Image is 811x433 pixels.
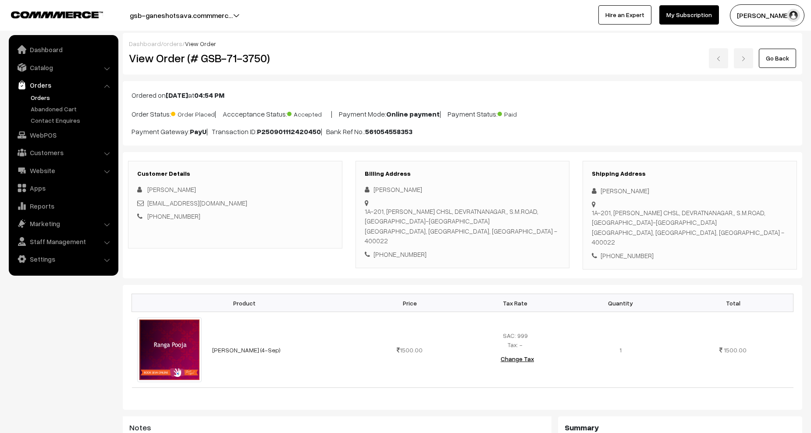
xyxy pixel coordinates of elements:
a: Catalog [11,60,115,75]
div: / / [129,39,796,48]
a: [PHONE_NUMBER] [147,212,200,220]
span: SAC: 999 Tax: - [503,332,528,348]
span: View Order [185,40,216,47]
h3: Shipping Address [592,170,788,177]
b: PayU [190,127,206,136]
span: Accepted [287,107,331,119]
a: Dashboard [129,40,161,47]
a: Contact Enquires [28,116,115,125]
b: P250901112420450 [257,127,321,136]
p: Payment Gateway: | Transaction ID: | Bank Ref No.: [132,126,793,137]
a: Website [11,163,115,178]
b: Online payment [386,110,440,118]
span: [PERSON_NAME] [147,185,196,193]
div: 1A-201, [PERSON_NAME] CHSL, DEVRATNANAGAR,, S.M.ROAD, [GEOGRAPHIC_DATA]-[GEOGRAPHIC_DATA] [GEOGRA... [592,208,788,247]
a: Settings [11,251,115,267]
p: Ordered on at [132,90,793,100]
a: WebPOS [11,127,115,143]
h3: Notes [129,423,545,433]
th: Quantity [568,294,673,312]
span: Order Placed [171,107,215,119]
a: Orders [11,77,115,93]
img: COMMMERCE [11,11,103,18]
a: Reports [11,198,115,214]
th: Total [673,294,793,312]
a: [PERSON_NAME] (4-Sep) [212,346,281,354]
a: Abandoned Cart [28,104,115,114]
p: Order Status: | Accceptance Status: | Payment Mode: | Payment Status: [132,107,793,119]
h3: Summary [565,423,796,433]
div: 1A-201, [PERSON_NAME] CHSL, DEVRATNANAGAR,, S.M.ROAD, [GEOGRAPHIC_DATA]-[GEOGRAPHIC_DATA] [GEOGRA... [365,206,561,246]
th: Price [357,294,462,312]
th: Product [132,294,357,312]
a: [EMAIL_ADDRESS][DOMAIN_NAME] [147,199,247,207]
a: Staff Management [11,234,115,249]
a: Orders [28,93,115,102]
h2: View Order (# GSB-71-3750) [129,51,342,65]
div: [PERSON_NAME] [365,185,561,195]
a: Customers [11,145,115,160]
a: Apps [11,180,115,196]
button: Change Tax [494,349,541,369]
a: COMMMERCE [11,9,88,19]
a: My Subscription [659,5,719,25]
span: Paid [498,107,541,119]
a: orders [163,40,182,47]
img: Ranga_Pooja.jpg [137,317,202,382]
img: user [787,9,800,22]
b: 04:54 PM [194,91,224,99]
span: 1 [619,346,622,354]
h3: Billing Address [365,170,561,177]
a: Hire an Expert [598,5,651,25]
a: Marketing [11,216,115,231]
h3: Customer Details [137,170,333,177]
div: [PERSON_NAME] [592,186,788,196]
span: 1500.00 [724,346,747,354]
span: 1500.00 [397,346,423,354]
a: Dashboard [11,42,115,57]
b: 561054558353 [365,127,413,136]
a: Go Back [759,49,796,68]
button: gsb-ganeshotsava.commmerc… [99,4,263,26]
div: [PHONE_NUMBER] [365,249,561,259]
button: [PERSON_NAME] [730,4,804,26]
th: Tax Rate [462,294,568,312]
b: [DATE] [166,91,188,99]
div: [PHONE_NUMBER] [592,251,788,261]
